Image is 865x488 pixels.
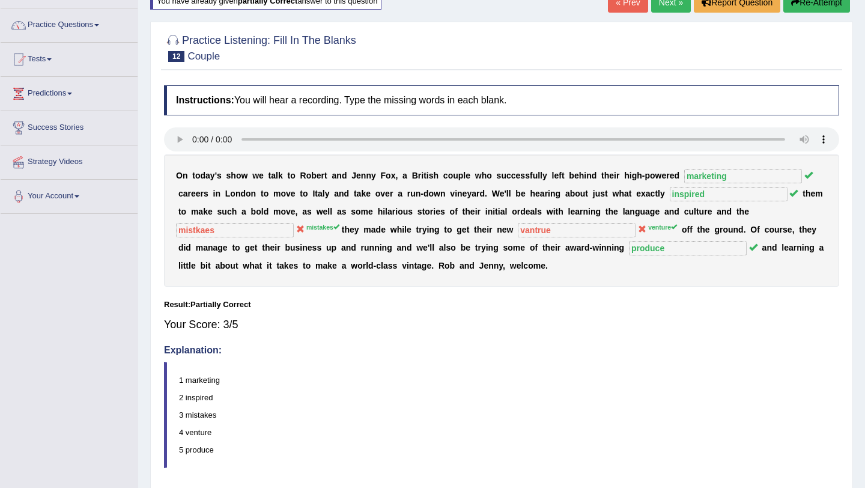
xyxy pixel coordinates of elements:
b: i [548,189,550,198]
b: o [386,171,391,180]
b: c [506,171,511,180]
b: t [562,171,565,180]
b: l [323,189,325,198]
b: r [666,171,669,180]
b: a [183,189,188,198]
b: n [630,207,635,216]
b: s [217,171,222,180]
b: l [535,207,537,216]
b: s [342,207,347,216]
b: i [475,207,478,216]
b: i [421,171,423,180]
b: s [440,207,445,216]
b: e [609,171,614,180]
b: a [318,189,323,198]
b: x [391,171,396,180]
b: x [641,189,646,198]
b: r [580,207,583,216]
b: d [520,207,526,216]
b: a [337,207,342,216]
b: a [357,189,362,198]
b: n [586,171,592,180]
b: a [334,189,339,198]
b: e [208,207,213,216]
b: l [276,171,278,180]
b: s [307,207,312,216]
b: u [410,189,416,198]
b: e [466,171,470,180]
b: e [463,189,467,198]
b: t [261,189,264,198]
b: F [381,171,386,180]
b: c [651,189,655,198]
b: W [492,189,500,198]
a: Predictions [1,77,138,107]
b: e [810,189,815,198]
b: , [395,171,398,180]
b: R [300,171,306,180]
b: e [196,189,201,198]
b: t [288,171,291,180]
b: o [236,171,241,180]
b: l [505,207,507,216]
b: m [273,207,281,216]
b: o [450,207,455,216]
b: t [269,171,272,180]
small: Couple [187,50,220,62]
b: l [623,207,625,216]
b: e [574,171,579,180]
b: i [553,207,556,216]
b: t [354,189,357,198]
b: s [204,189,208,198]
a: Success Stories [1,111,138,141]
b: w [613,189,619,198]
b: d [675,171,680,180]
b: d [423,189,429,198]
b: w [252,171,259,180]
b: r [517,207,520,216]
b: l [658,189,660,198]
b: o [256,207,261,216]
b: h [231,171,236,180]
b: o [512,207,517,216]
b: a [540,189,545,198]
b: h [604,171,610,180]
b: f [455,207,458,216]
b: a [625,207,630,216]
b: t [556,207,559,216]
b: t [324,171,327,180]
b: r [390,189,393,198]
b: o [448,171,454,180]
b: g [650,207,655,216]
b: i [383,207,385,216]
b: c [443,171,448,180]
b: e [366,189,371,198]
b: n [488,207,493,216]
b: e [662,171,667,180]
b: o [195,171,201,180]
b: e [436,207,440,216]
b: ' [215,171,217,180]
b: n [590,207,596,216]
b: g [632,171,637,180]
b: I [312,189,315,198]
b: s [417,207,422,216]
b: k [278,171,283,180]
b: o [306,171,312,180]
b: o [487,171,492,180]
b: a [387,207,392,216]
b: l [509,189,511,198]
b: y [210,171,215,180]
b: - [642,171,645,180]
b: i [614,171,616,180]
b: d [342,171,347,180]
b: , [296,207,298,216]
b: c [178,189,183,198]
b: m [191,207,198,216]
b: a [205,171,210,180]
b: i [498,207,500,216]
b: s [217,207,222,216]
b: n [235,189,241,198]
b: v [286,207,291,216]
b: d [344,189,350,198]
